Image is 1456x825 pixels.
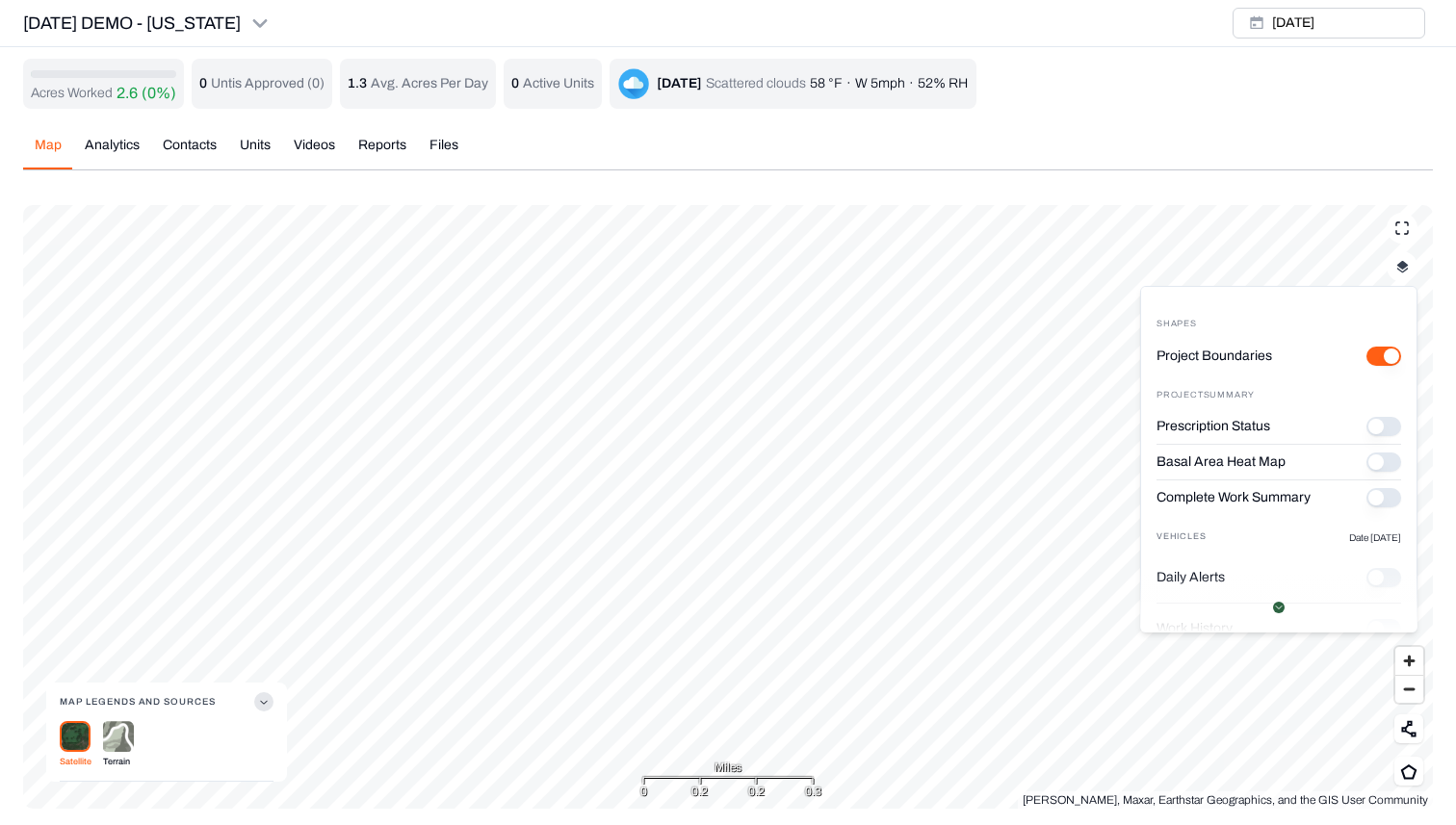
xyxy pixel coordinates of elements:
button: 2.6(0%) [117,82,176,105]
img: satellite-Cr99QJ9J.png [60,721,91,752]
p: [DATE] DEMO - [US_STATE] [23,10,241,37]
p: 58 °F [810,74,843,93]
div: Map Legends And Sources [60,721,273,782]
button: Zoom in [1395,647,1423,675]
div: Project Summary [1157,389,1401,402]
div: [DATE] [657,74,702,93]
div: [PERSON_NAME], Maxar, Earthstar Geographics, and the GIS User Community [1018,791,1433,809]
p: 2.6 [117,82,138,105]
button: Map [23,136,73,169]
img: scattered-clouds-D55uKDek.png [618,68,649,99]
div: 0 [640,782,647,801]
button: Videos [282,136,347,169]
button: Analytics [73,136,151,169]
canvas: Map [23,205,1433,809]
p: · [909,74,914,93]
div: 0.2 [691,782,708,801]
button: Zoom out [1395,675,1423,703]
button: Files [418,136,470,169]
p: Avg. Acres Per Day [371,74,488,93]
p: Acres Worked [31,84,113,103]
label: Prescription Status [1157,417,1270,436]
label: Basal Area Heat Map [1157,452,1286,472]
p: Terrain [103,752,134,771]
img: terrain-DjdIGjrG.png [103,721,134,753]
p: Satellite [60,752,91,771]
button: [DATE] [1233,8,1425,39]
span: Miles [715,758,741,777]
label: Project Boundaries [1157,347,1272,366]
label: Complete Work Summary [1157,488,1311,507]
label: Daily Alerts [1157,568,1225,587]
p: Vehicles [1157,530,1206,545]
button: Reports [347,136,418,169]
p: Active Units [523,74,594,93]
div: 0.2 [748,782,765,801]
div: Shapes [1157,318,1401,331]
p: 0 [199,74,207,93]
p: 1.3 [348,74,367,93]
p: (0%) [142,82,176,105]
p: Date [DATE] [1349,530,1401,545]
p: Untis Approved ( 0 ) [211,74,325,93]
p: 52% RH [918,74,968,93]
p: · [846,74,851,93]
p: Scattered clouds [706,74,806,93]
p: 0 [511,74,519,93]
button: Contacts [151,136,228,169]
button: Units [228,136,282,169]
button: Map Legends And Sources [60,683,273,721]
img: layerIcon [1396,260,1409,273]
div: 0.3 [805,782,821,801]
p: W 5mph [855,74,905,93]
